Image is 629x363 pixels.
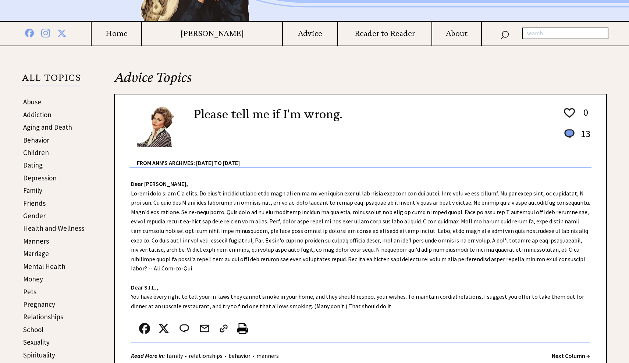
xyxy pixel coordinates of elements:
a: Next Column → [552,352,590,359]
img: link_02.png [218,323,229,334]
img: printer%20icon.png [237,323,248,334]
a: Friends [23,199,46,208]
a: Advice [283,29,337,38]
input: search [522,28,608,39]
a: Pregnancy [23,300,55,309]
div: From Ann's Archives: [DATE] to [DATE] [137,148,591,167]
a: Spirituality [23,351,55,359]
a: Pets [23,287,36,296]
h2: Advice Topics [114,69,607,94]
img: search_nav.png [500,29,509,40]
img: instagram%20blue.png [41,27,50,37]
img: mail.png [199,323,210,334]
a: School [23,325,43,334]
a: Home [92,29,141,38]
a: Dating [23,161,43,169]
a: manners [255,352,281,359]
a: Money [23,274,43,283]
img: x_small.png [158,323,169,334]
a: Gender [23,211,46,220]
img: x%20blue.png [57,28,66,37]
a: Abuse [23,97,41,106]
a: About [432,29,481,38]
a: Reader to Reader [338,29,432,38]
td: 13 [577,127,591,147]
a: Manners [23,237,49,245]
a: Aging and Death [23,123,72,132]
a: Sexuality [23,338,50,346]
a: relationships [187,352,224,359]
a: Relationships [23,312,63,321]
a: family [165,352,185,359]
a: Mental Health [23,262,65,271]
p: ALL TOPICS [22,74,81,86]
div: • • • [131,351,281,360]
img: Ann6%20v2%20small.png [137,105,183,147]
a: [PERSON_NAME] [142,29,282,38]
img: heart_outline%201.png [563,107,576,119]
img: message_round%201.png [563,128,576,140]
strong: Dear [PERSON_NAME], [131,180,188,187]
img: facebook.png [139,323,150,334]
a: Behavior [23,136,49,144]
a: Family [23,186,42,195]
a: Depression [23,173,57,182]
a: Marriage [23,249,49,258]
a: Addiction [23,110,51,119]
td: 0 [577,106,591,127]
a: Health and Wellness [23,224,84,233]
h2: Please tell me if I'm wrong. [194,105,342,123]
strong: Read More In: [131,352,165,359]
img: facebook%20blue.png [25,27,34,37]
a: Children [23,148,49,157]
img: message_round%202.png [178,323,191,334]
a: behavior [227,352,252,359]
strong: Dear S.I.L., [131,284,158,291]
